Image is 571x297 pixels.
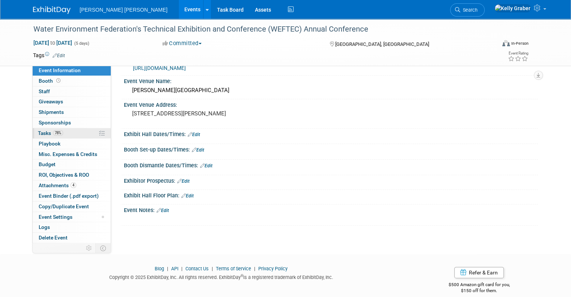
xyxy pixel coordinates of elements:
a: Booth [33,76,111,86]
span: (5 days) [74,41,89,46]
a: Tasks78% [33,128,111,138]
a: Terms of Service [216,266,251,271]
span: | [179,266,184,271]
a: Edit [200,163,212,168]
a: Edit [53,53,65,58]
span: Tasks [38,130,63,136]
div: Booth Set-up Dates/Times: [124,144,538,154]
div: Water Environment Federation's Technical Exhibition and Conference (WEFTEC) Annual Conference [31,23,487,36]
div: Event Notes: [124,205,538,214]
span: Misc. Expenses & Credits [39,151,97,157]
a: Budget [33,159,111,170]
span: Giveaways [39,98,63,105]
span: Budget [39,161,56,167]
a: Edit [192,147,204,153]
span: Shipments [39,109,64,115]
sup: ® [241,274,243,278]
img: ExhibitDay [33,6,71,14]
div: Copyright © 2025 ExhibitDay, Inc. All rights reserved. ExhibitDay is a registered trademark of Ex... [33,272,409,281]
div: $500 Amazon gift card for you, [420,277,538,294]
a: Edit [157,208,169,213]
a: Edit [188,132,200,137]
a: Misc. Expenses & Credits [33,149,111,159]
span: to [49,40,56,46]
span: [GEOGRAPHIC_DATA], [GEOGRAPHIC_DATA] [335,41,429,47]
a: Shipments [33,107,111,117]
span: Event Information [39,67,81,73]
a: Delete Event [33,233,111,243]
a: Giveaways [33,97,111,107]
td: Personalize Event Tab Strip [83,243,96,253]
a: Attachments4 [33,180,111,191]
a: Blog [155,266,164,271]
a: Logs [33,222,111,232]
a: Event Information [33,65,111,76]
span: Sponsorships [39,120,71,126]
span: Event Settings [39,214,72,220]
div: $150 off for them. [420,288,538,294]
a: Privacy Policy [258,266,288,271]
span: 78% [53,130,63,136]
div: Event Venue Name: [124,76,538,85]
div: Exhibit Hall Floor Plan: [124,190,538,200]
a: Contact Us [185,266,209,271]
a: Event Settings [33,212,111,222]
button: Committed [160,39,205,47]
span: | [210,266,215,271]
a: Copy/Duplicate Event [33,202,111,212]
a: API [171,266,178,271]
a: Edit [181,193,194,199]
a: Event Binder (.pdf export) [33,191,111,201]
a: Edit [177,179,190,184]
div: Exhibitor Prospectus: [124,175,538,185]
span: [DATE] [DATE] [33,39,72,46]
a: ROI, Objectives & ROO [33,170,111,180]
div: Event Rating [508,52,528,55]
div: In-Person [511,41,529,46]
a: Staff [33,86,111,97]
span: Booth not reserved yet [55,78,62,83]
span: Event Binder (.pdf export) [39,193,99,199]
a: [URL][DOMAIN_NAME] [133,65,186,71]
span: Modified Layout [102,216,104,218]
span: Delete Event [39,235,68,241]
div: Event Venue Address: [124,99,538,109]
span: ROI, Objectives & ROO [39,172,89,178]
span: Logs [39,224,50,230]
div: Booth Dismantle Dates/Times: [124,160,538,170]
span: Search [460,7,478,13]
span: [PERSON_NAME] [PERSON_NAME] [80,7,167,13]
span: Copy/Duplicate Event [39,203,89,209]
a: Sponsorships [33,118,111,128]
pre: [STREET_ADDRESS][PERSON_NAME] [132,110,288,117]
span: 4 [71,182,76,188]
div: Exhibit Hall Dates/Times: [124,129,538,138]
a: Search [450,3,485,17]
a: Refer & Earn [454,267,504,278]
span: | [252,266,257,271]
span: Attachments [39,182,76,188]
span: Staff [39,88,50,94]
td: Tags [33,52,65,59]
img: Format-Inperson.png [502,40,510,46]
span: | [165,266,170,271]
td: Toggle Event Tabs [96,243,111,253]
a: Playbook [33,139,111,149]
img: Kelly Graber [494,4,531,12]
div: [PERSON_NAME][GEOGRAPHIC_DATA] [130,85,532,96]
span: Playbook [39,141,60,147]
span: Booth [39,78,62,84]
div: Event Format [455,39,529,50]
